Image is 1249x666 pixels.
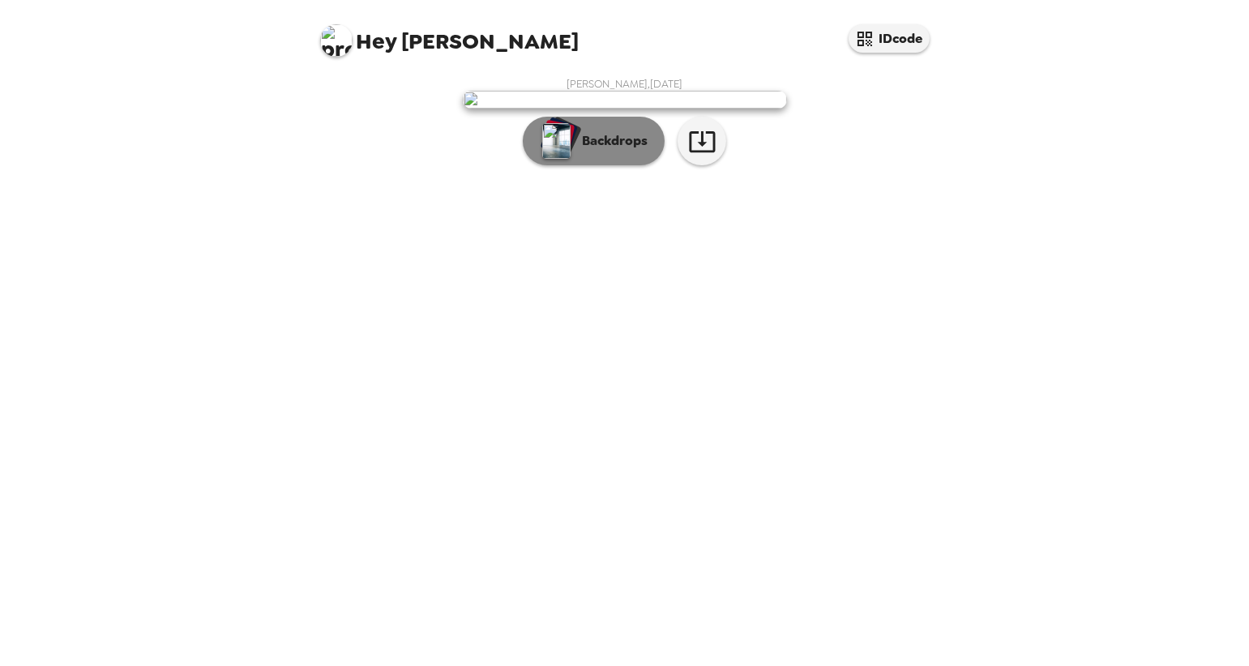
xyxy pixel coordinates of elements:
[574,131,648,151] p: Backdrops
[320,16,580,53] span: [PERSON_NAME]
[357,27,397,56] span: Hey
[849,24,930,53] button: IDcode
[320,24,353,57] img: profile pic
[567,77,682,91] span: [PERSON_NAME] , [DATE]
[463,91,787,109] img: user
[523,117,665,165] button: Backdrops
